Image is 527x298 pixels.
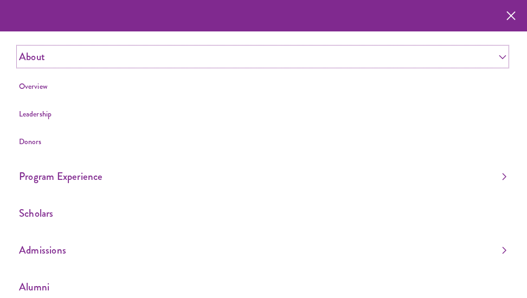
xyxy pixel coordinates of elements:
[19,136,42,147] a: Donors
[19,241,506,259] a: Admissions
[19,278,506,296] a: Alumni
[19,48,506,66] a: About
[19,204,506,222] a: Scholars
[19,81,48,92] a: Overview
[19,108,52,119] a: Leadership
[19,167,506,185] a: Program Experience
